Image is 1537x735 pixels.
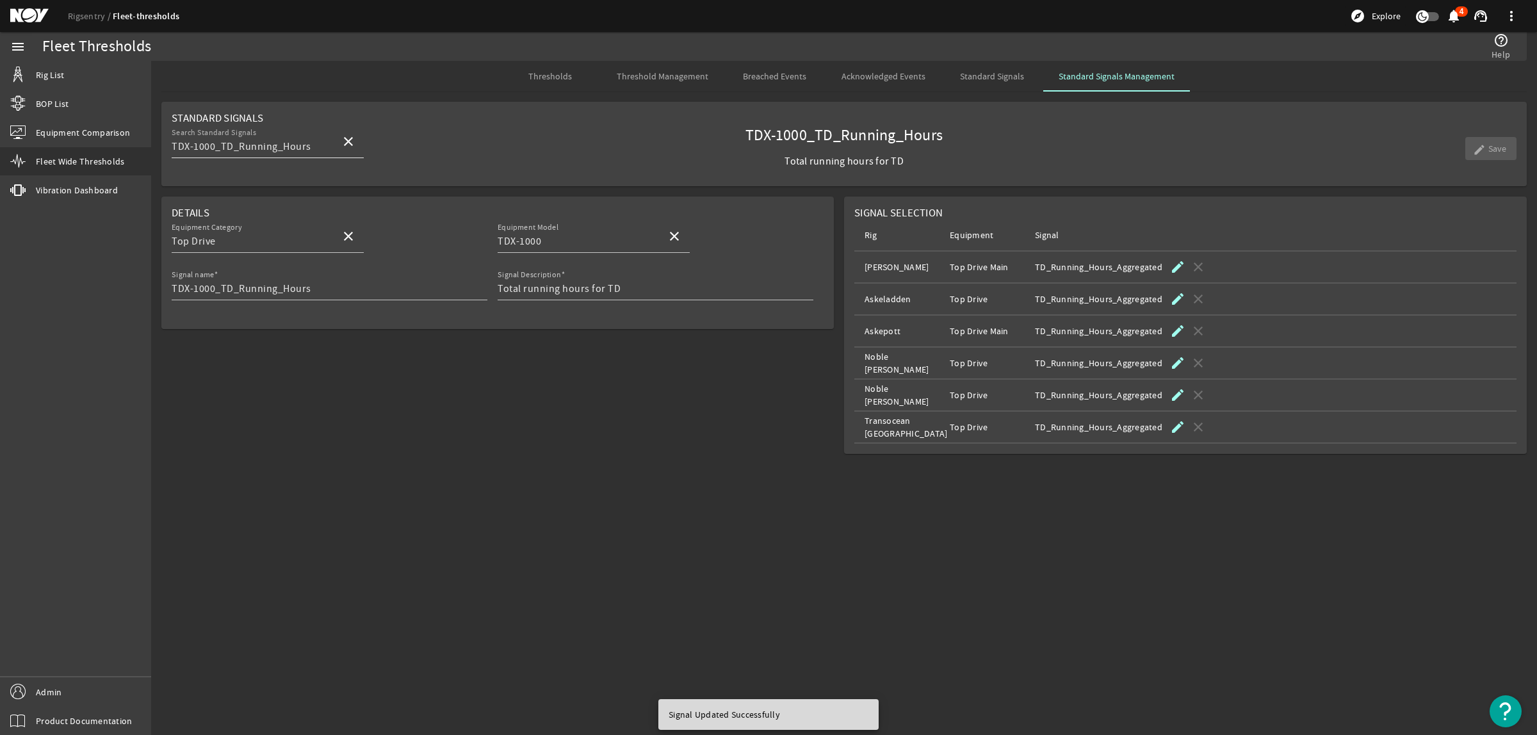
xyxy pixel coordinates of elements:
span: Rig List [36,69,64,81]
span: Product Documentation [36,715,132,727]
div: Askepott [865,325,945,337]
a: Fleet-thresholds [113,10,179,22]
button: Explore [1345,6,1406,26]
mat-icon: explore [1350,8,1365,24]
span: Admin [36,686,61,699]
mat-icon: close [341,229,356,244]
mat-icon: edit [1170,323,1185,339]
mat-icon: edit [1170,291,1185,307]
button: more_vert [1496,1,1527,31]
div: TD_Running_Hours_Aggregated [1035,293,1162,305]
span: Breached Events [743,72,806,81]
div: Top Drive Main [950,325,1030,337]
mat-icon: vibration [10,182,26,198]
span: Vibration Dashboard [36,184,118,197]
mat-label: Signal name [172,270,214,280]
div: TD_Running_Hours_Aggregated [1035,325,1162,337]
div: Askeladden [865,293,945,305]
mat-label: Search Standard Signals [172,128,256,138]
span: Total running hours for TD [745,155,943,168]
mat-label: Equipment Category [172,223,242,232]
mat-icon: support_agent [1473,8,1488,24]
input: Search [172,139,330,154]
div: TD_Running_Hours_Aggregated [1035,389,1162,401]
span: Details [172,206,209,220]
span: Standard Signals Management [1059,72,1175,81]
span: Explore [1372,10,1401,22]
span: Threshold Management [617,72,708,81]
div: Top Drive [950,421,1030,433]
div: Rig [865,229,945,241]
span: Standard Signals [172,111,263,125]
input: Search [498,234,656,249]
input: Search [172,234,330,249]
div: Signal Updated Successfully [658,699,874,730]
div: Transocean [GEOGRAPHIC_DATA] [865,414,945,440]
div: Fleet Thresholds [42,40,151,53]
span: Fleet Wide Thresholds [36,155,124,168]
mat-icon: edit [1170,387,1185,403]
div: TD_Running_Hours_Aggregated [1035,357,1162,369]
div: Top Drive Main [950,261,1030,273]
mat-icon: help_outline [1493,33,1509,48]
div: Top Drive [950,293,1030,305]
div: TD_Running_Hours_Aggregated [1035,421,1162,433]
mat-icon: close [667,229,682,244]
span: BOP List [36,97,69,110]
div: Noble [PERSON_NAME] [865,382,945,408]
span: TDX-1000_TD_Running_Hours [745,129,943,142]
div: Signal [1035,229,1115,241]
mat-icon: edit [1170,355,1185,371]
span: Help [1492,48,1510,61]
span: Acknowledged Events [842,72,925,81]
div: [PERSON_NAME] [865,261,945,273]
mat-icon: menu [10,39,26,54]
mat-label: Signal Description [498,270,561,280]
mat-icon: notifications [1446,8,1461,24]
a: Rigsentry [68,10,113,22]
div: Equipment [950,229,1030,241]
mat-icon: edit [1170,419,1185,435]
span: Standard Signals [960,72,1024,81]
button: Open Resource Center [1490,695,1522,727]
div: Top Drive [950,389,1030,401]
span: Thresholds [528,72,572,81]
div: TD_Running_Hours_Aggregated [1035,261,1162,273]
div: Noble [PERSON_NAME] [865,350,945,376]
mat-icon: close [341,134,356,149]
mat-label: Equipment Model [498,223,558,232]
mat-icon: edit [1170,259,1185,275]
div: Top Drive [950,357,1030,369]
button: 4 [1447,10,1460,23]
span: Equipment Comparison [36,126,130,139]
span: Signal Selection [854,206,943,220]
